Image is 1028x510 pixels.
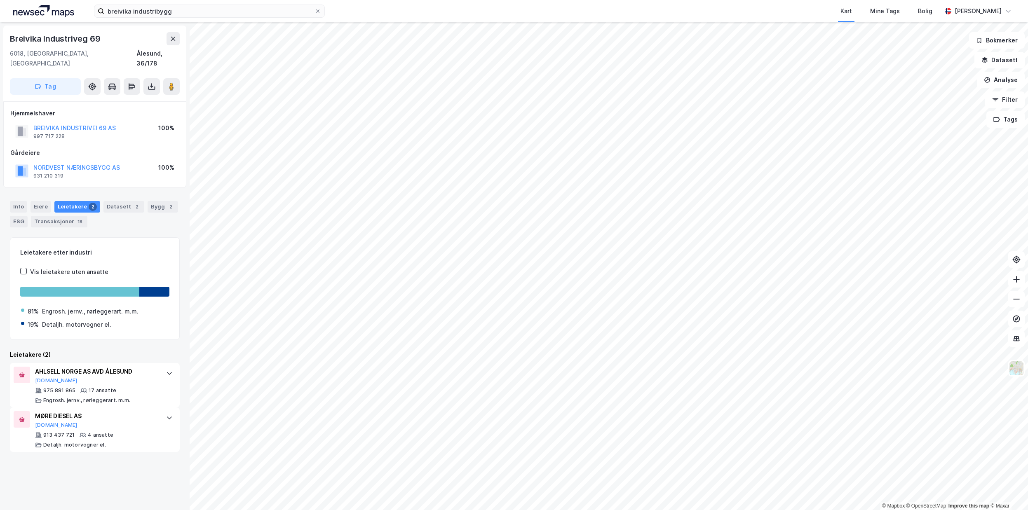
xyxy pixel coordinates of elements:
button: Tags [986,111,1025,128]
div: 100% [158,163,174,173]
div: 100% [158,123,174,133]
div: 6018, [GEOGRAPHIC_DATA], [GEOGRAPHIC_DATA] [10,49,136,68]
button: Filter [985,91,1025,108]
div: Engrosh. jernv., rørleggerart. m.m. [43,397,130,404]
div: 997 717 228 [33,133,65,140]
div: Ålesund, 36/178 [136,49,180,68]
div: Kontrollprogram for chat [987,470,1028,510]
div: 975 881 865 [43,387,75,394]
button: [DOMAIN_NAME] [35,422,77,428]
div: 4 ansatte [88,432,113,438]
div: ESG [10,216,28,227]
div: MØRE DIESEL AS [35,411,158,421]
a: Improve this map [948,503,989,509]
div: Info [10,201,27,213]
div: 19% [28,320,39,330]
a: Mapbox [882,503,905,509]
button: Datasett [974,52,1025,68]
div: Hjemmelshaver [10,108,179,118]
div: Eiere [31,201,51,213]
div: Mine Tags [870,6,900,16]
div: Datasett [103,201,144,213]
div: Gårdeiere [10,148,179,158]
iframe: Chat Widget [987,470,1028,510]
div: 931 210 319 [33,173,63,179]
div: AHLSELL NORGE AS AVD ÅLESUND [35,367,158,377]
div: Transaksjoner [31,216,87,227]
button: Bokmerker [969,32,1025,49]
div: Breivika Industriveg 69 [10,32,102,45]
div: 2 [167,203,175,211]
div: Engrosh. jernv., rørleggerart. m.m. [42,306,138,316]
div: 2 [89,203,97,211]
img: logo.a4113a55bc3d86da70a041830d287a7e.svg [13,5,74,17]
div: Bolig [918,6,932,16]
div: Detaljh. motorvogner el. [42,320,111,330]
button: Analyse [977,72,1025,88]
input: Søk på adresse, matrikkel, gårdeiere, leietakere eller personer [104,5,315,17]
div: Leietakere etter industri [20,248,169,257]
div: Leietakere [54,201,100,213]
div: 913 437 721 [43,432,75,438]
div: 17 ansatte [89,387,116,394]
div: [PERSON_NAME] [955,6,1002,16]
div: Vis leietakere uten ansatte [30,267,108,277]
div: Leietakere (2) [10,350,180,360]
div: Bygg [148,201,178,213]
div: 2 [133,203,141,211]
div: Kart [840,6,852,16]
div: 81% [28,306,39,316]
img: Z [1009,360,1024,376]
div: 18 [76,218,84,226]
button: Tag [10,78,81,95]
a: OpenStreetMap [906,503,946,509]
div: Detaljh. motorvogner el. [43,442,106,448]
button: [DOMAIN_NAME] [35,377,77,384]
